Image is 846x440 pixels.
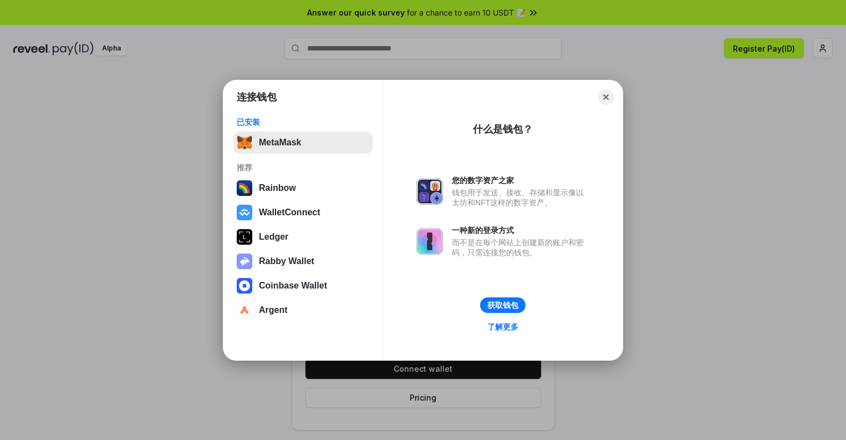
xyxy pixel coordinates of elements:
div: 钱包用于发送、接收、存储和显示像以太坊和NFT这样的数字资产。 [452,188,589,208]
div: 您的数字资产之家 [452,175,589,185]
div: 获取钱包 [487,300,518,310]
div: WalletConnect [259,208,320,218]
img: svg+xml,%3Csvg%20xmlns%3D%22http%3A%2F%2Fwww.w3.org%2F2000%2Fsvg%22%20width%3D%2228%22%20height%3... [237,229,252,245]
img: svg+xml,%3Csvg%20fill%3D%22none%22%20height%3D%2233%22%20viewBox%3D%220%200%2035%2033%22%20width%... [237,135,252,150]
button: MetaMask [233,132,373,154]
button: Close [598,89,614,105]
div: 而不是在每个网站上创建新的账户和密码，只需连接您的钱包。 [452,237,589,257]
img: svg+xml,%3Csvg%20width%3D%2228%22%20height%3D%2228%22%20viewBox%3D%220%200%2028%2028%22%20fill%3D... [237,278,252,294]
div: Rainbow [259,183,296,193]
button: 获取钱包 [480,297,526,313]
img: svg+xml,%3Csvg%20width%3D%2228%22%20height%3D%2228%22%20viewBox%3D%220%200%2028%2028%22%20fill%3D... [237,205,252,220]
a: 了解更多 [481,320,525,334]
div: MetaMask [259,138,301,148]
button: Rainbow [233,177,373,199]
button: WalletConnect [233,201,373,224]
img: svg+xml,%3Csvg%20width%3D%22120%22%20height%3D%22120%22%20viewBox%3D%220%200%20120%20120%22%20fil... [237,180,252,196]
img: svg+xml,%3Csvg%20width%3D%2228%22%20height%3D%2228%22%20viewBox%3D%220%200%2028%2028%22%20fill%3D... [237,302,252,318]
div: 什么是钱包？ [473,123,533,136]
button: Coinbase Wallet [233,275,373,297]
div: Argent [259,305,288,315]
img: svg+xml,%3Csvg%20xmlns%3D%22http%3A%2F%2Fwww.w3.org%2F2000%2Fsvg%22%20fill%3D%22none%22%20viewBox... [416,228,443,255]
div: Ledger [259,232,288,242]
div: 一种新的登录方式 [452,225,589,235]
button: Rabby Wallet [233,250,373,272]
div: 了解更多 [487,322,518,332]
div: 已安装 [237,117,369,127]
img: svg+xml,%3Csvg%20xmlns%3D%22http%3A%2F%2Fwww.w3.org%2F2000%2Fsvg%22%20fill%3D%22none%22%20viewBox... [237,254,252,269]
h1: 连接钱包 [237,90,277,104]
div: 推荐 [237,163,369,173]
div: Rabby Wallet [259,256,314,266]
button: Argent [233,299,373,321]
img: svg+xml,%3Csvg%20xmlns%3D%22http%3A%2F%2Fwww.w3.org%2F2000%2Fsvg%22%20fill%3D%22none%22%20viewBox... [416,178,443,205]
div: Coinbase Wallet [259,281,327,291]
button: Ledger [233,226,373,248]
